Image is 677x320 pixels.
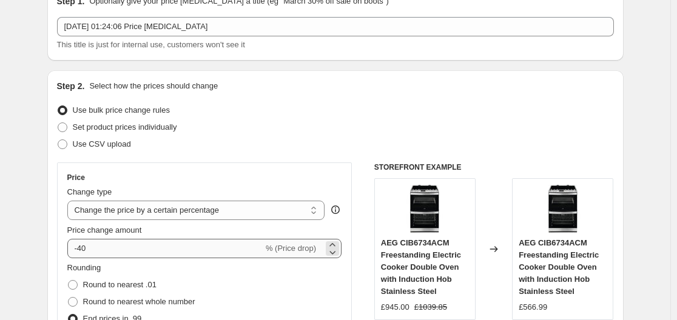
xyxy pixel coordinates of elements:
[57,40,245,49] span: This title is just for internal use, customers won't see it
[519,238,599,296] span: AEG CIB6734ACM Freestanding Electric Cooker Double Oven with Induction Hob Stainless Steel
[381,301,409,313] div: £945.00
[73,105,170,115] span: Use bulk price change rules
[83,280,157,289] span: Round to nearest .01
[67,225,142,235] span: Price change amount
[266,244,316,253] span: % (Price drop)
[73,139,131,148] span: Use CSV upload
[329,204,342,216] div: help
[519,301,547,313] div: £566.99
[89,80,218,92] p: Select how the prices should change
[67,239,263,258] input: -15
[67,263,101,272] span: Rounding
[67,187,112,196] span: Change type
[67,173,85,182] h3: Price
[400,185,449,233] img: aeg-cib6734acm-freestanding-electric-cooker-double-oven-with-induction-hob-stainless-steel-114482...
[374,162,614,172] h6: STOREFRONT EXAMPLE
[83,297,195,306] span: Round to nearest whole number
[381,238,461,296] span: AEG CIB6734ACM Freestanding Electric Cooker Double Oven with Induction Hob Stainless Steel
[414,301,447,313] strike: £1039.85
[57,17,614,36] input: 30% off holiday sale
[73,122,177,132] span: Set product prices individually
[539,185,587,233] img: aeg-cib6734acm-freestanding-electric-cooker-double-oven-with-induction-hob-stainless-steel-114482...
[57,80,85,92] h2: Step 2.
